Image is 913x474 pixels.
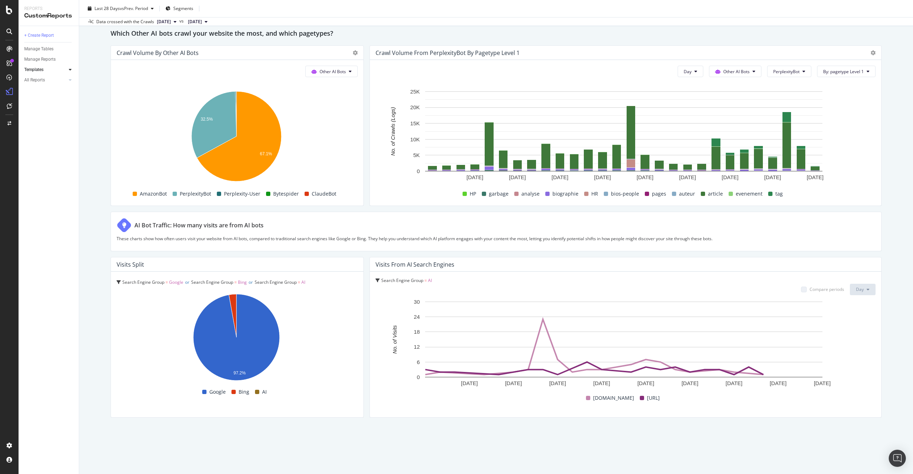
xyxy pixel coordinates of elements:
a: + Create Report [24,32,74,39]
svg: A chart. [376,298,872,393]
span: ClaudeBot [312,190,336,198]
span: By: pagetype Level 1 [823,69,864,75]
span: [URL] [647,394,660,402]
text: 67.1% [260,152,272,157]
span: Other AI Bots [723,69,750,75]
text: [DATE] [552,174,568,180]
text: [DATE] [505,380,522,386]
span: 2025 Sep. 24th [157,19,171,25]
button: Segments [163,3,196,14]
button: [DATE] [154,17,179,26]
button: Day [678,66,703,77]
text: [DATE] [549,380,566,386]
text: 0 [417,168,420,174]
span: Perplexity-User [224,190,260,198]
span: Search Engine Group [191,279,233,285]
text: [DATE] [637,380,654,386]
text: [DATE] [682,380,698,386]
text: 12 [414,344,420,350]
div: + Create Report [24,32,54,39]
span: Bytespider [273,190,299,198]
span: pages [652,190,666,198]
p: These charts show how often users visit your website from AI bots, compared to traditional search... [117,236,876,242]
span: Search Engine Group [255,279,297,285]
text: 25K [410,89,420,95]
text: [DATE] [764,174,781,180]
span: = [165,279,168,285]
span: Search Engine Group [381,277,423,283]
text: [DATE] [637,174,653,180]
div: Crawl Volume by Other AI BotsOther AI BotsA chart.AmazonBotPerplexityBotPerplexity-UserBytespider... [111,45,364,206]
span: = [298,279,300,285]
text: No. of Crawls (Logs) [390,107,396,156]
div: Compare periods [810,286,844,292]
div: All Reports [24,76,45,84]
div: Visits from AI Search EnginesSearch Engine Group = AICompare periodsDayA chart.[DOMAIN_NAME][URL] [369,257,882,418]
button: By: pagetype Level 1 [817,66,876,77]
text: [DATE] [466,174,483,180]
svg: A chart. [117,290,356,387]
a: Manage Tables [24,45,74,53]
text: 6 [417,359,420,365]
div: Templates [24,66,44,74]
span: Google [209,388,226,396]
text: [DATE] [722,174,739,180]
button: PerplexityBot [767,66,811,77]
button: Other AI Bots [305,66,358,77]
div: Visits from AI Search Engines [376,261,454,268]
text: 18 [414,329,420,335]
span: = [234,279,237,285]
text: 10K [410,136,420,142]
text: [DATE] [461,380,478,386]
text: 20K [410,105,420,111]
span: AmazonBot [140,190,167,198]
text: No. of Visits [392,325,398,353]
svg: A chart. [117,88,356,188]
span: auteur [679,190,695,198]
span: evenement [736,190,762,198]
span: bios-people [611,190,639,198]
span: Bing [238,279,247,285]
span: Segments [173,5,193,11]
span: PerplexityBot [773,69,800,75]
span: or [249,279,253,285]
span: 2025 Aug. 27th [188,19,202,25]
text: [DATE] [770,380,786,386]
text: [DATE] [593,380,610,386]
div: Data crossed with the Crawls [96,19,154,25]
text: 0 [417,374,420,380]
span: HP [470,190,476,198]
span: Day [684,69,692,75]
button: [DATE] [185,17,210,26]
span: Search Engine Group [122,279,164,285]
h2: Which Other AI bots crawl your website the most, and which pagetypes? [111,28,333,40]
text: 30 [414,298,420,304]
text: [DATE] [814,380,831,386]
text: 97.2% [234,370,246,375]
span: AI [301,279,305,285]
span: PerplexityBot [180,190,211,198]
text: 5K [413,152,420,158]
div: A chart. [376,88,872,188]
text: [DATE] [807,174,823,180]
div: Manage Reports [24,56,56,63]
span: HR [591,190,598,198]
span: garbage [489,190,509,198]
div: Visits SplitSearch Engine Group = GoogleorSearch Engine Group = BingorSearch Engine Group = AIA c... [111,257,364,418]
span: analyse [521,190,540,198]
span: article [708,190,723,198]
text: 24 [414,313,420,319]
span: biographie [552,190,578,198]
div: Crawl Volume from PerplexityBot by pagetype Level 1DayOther AI BotsPerplexityBotBy: pagetype Leve... [369,45,882,206]
text: [DATE] [726,380,743,386]
span: AI [262,388,267,396]
text: [DATE] [509,174,526,180]
div: Which Other AI bots crawl your website the most, and which pagetypes? [111,28,882,40]
span: vs [179,18,185,24]
span: tag [775,190,783,198]
a: Templates [24,66,67,74]
button: Day [850,284,876,295]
